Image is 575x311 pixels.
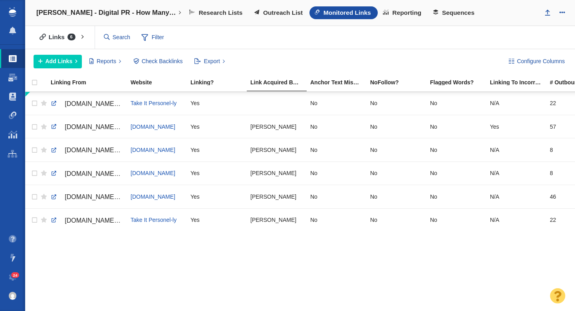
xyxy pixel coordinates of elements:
[190,118,243,135] div: Yes
[310,188,363,205] div: No
[310,80,369,85] div: Anchor text found on the page does not match the anchor text entered into BuzzStream
[370,80,429,86] a: NoFollow?
[137,30,169,45] span: Filter
[370,118,423,135] div: No
[190,188,243,205] div: Yes
[204,57,220,66] span: Export
[131,170,175,176] a: [DOMAIN_NAME]
[142,57,183,66] span: Check Backlinks
[490,80,549,86] a: Linking To Incorrect?
[36,9,176,17] h4: [PERSON_NAME] - Digital PR - How Many Years Will It Take To Retire in Your State?
[310,118,363,135] div: No
[370,211,423,229] div: No
[51,214,123,227] a: [DOMAIN_NAME][URL]
[199,9,243,16] span: Research Lists
[310,211,363,229] div: No
[65,100,132,107] span: [DOMAIN_NAME][URL]
[323,9,371,16] span: Monitored Links
[250,216,296,223] span: [PERSON_NAME]
[131,100,176,106] a: Take It Personel-ly
[430,188,483,205] div: No
[310,80,369,86] a: Anchor Text Mismatch?
[428,6,481,19] a: Sequences
[370,80,429,85] div: NoFollow?
[393,9,422,16] span: Reporting
[65,124,203,130] span: [DOMAIN_NAME][URL][US_STATE][US_STATE]
[309,6,378,19] a: Monitored Links
[129,55,187,68] button: Check Backlinks
[65,193,168,200] span: [DOMAIN_NAME][URL][US_STATE]
[51,80,130,86] a: Linking From
[430,141,483,158] div: No
[131,124,175,130] a: [DOMAIN_NAME]
[504,55,569,68] button: Configure Columns
[370,95,423,112] div: No
[11,272,20,278] span: 24
[190,211,243,229] div: Yes
[51,190,123,204] a: [DOMAIN_NAME][URL][US_STATE]
[490,118,543,135] div: Yes
[263,9,303,16] span: Outreach List
[310,165,363,182] div: No
[250,80,309,85] div: Link Acquired By
[430,80,489,86] a: Flagged Words?
[490,211,543,229] div: N/A
[310,95,363,112] div: No
[65,170,132,177] span: [DOMAIN_NAME][URL]
[250,146,296,154] span: [PERSON_NAME]
[247,161,307,185] td: Taylor Tomita
[442,9,474,16] span: Sequences
[247,185,307,208] td: Taylor Tomita
[51,144,123,157] a: [DOMAIN_NAME][URL]
[490,141,543,158] div: N/A
[97,57,116,66] span: Reports
[131,147,175,153] a: [DOMAIN_NAME]
[85,55,126,68] button: Reports
[190,80,250,85] div: Linking?
[310,141,363,158] div: No
[51,167,123,181] a: [DOMAIN_NAME][URL]
[490,80,549,85] div: Linking To Incorrect?
[101,30,134,44] input: Search
[247,115,307,138] td: Taylor Tomita
[131,217,176,223] a: Take It Personel-ly
[190,55,230,68] button: Export
[430,80,489,85] div: Flagged Words?
[9,292,17,300] img: 8a21b1a12a7554901d364e890baed237
[490,165,543,182] div: N/A
[250,80,309,86] a: Link Acquired By
[184,6,249,19] a: Research Lists
[34,55,82,68] button: Add Links
[430,95,483,112] div: No
[430,165,483,182] div: No
[378,6,428,19] a: Reporting
[65,217,132,224] span: [DOMAIN_NAME][URL]
[65,147,132,154] span: [DOMAIN_NAME][URL]
[51,97,123,111] a: [DOMAIN_NAME][URL]
[247,138,307,161] td: Taylor Tomita
[46,57,73,66] span: Add Links
[430,118,483,135] div: No
[131,80,190,85] div: Website
[370,165,423,182] div: No
[250,123,296,130] span: [PERSON_NAME]
[131,193,175,200] a: [DOMAIN_NAME]
[51,120,123,134] a: [DOMAIN_NAME][URL][US_STATE][US_STATE]
[190,80,250,86] a: Linking?
[131,80,190,86] a: Website
[250,193,296,200] span: [PERSON_NAME]
[370,188,423,205] div: No
[250,169,296,177] span: [PERSON_NAME]
[430,211,483,229] div: No
[190,165,243,182] div: Yes
[490,95,543,112] div: N/A
[247,208,307,231] td: Taylor Tomita
[249,6,309,19] a: Outreach List
[9,7,16,17] img: buzzstream_logo_iconsimple.png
